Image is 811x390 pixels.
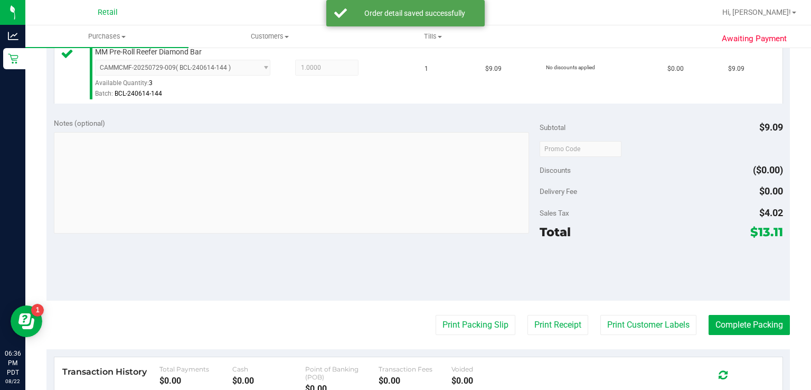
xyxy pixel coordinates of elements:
[379,376,451,386] div: $0.00
[527,315,588,335] button: Print Receipt
[188,25,352,48] a: Customers
[709,315,790,335] button: Complete Packing
[722,8,791,16] span: Hi, [PERSON_NAME]!
[232,376,305,386] div: $0.00
[351,25,514,48] a: Tills
[232,365,305,373] div: Cash
[436,315,515,335] button: Print Packing Slip
[728,64,744,74] span: $9.09
[5,377,21,385] p: 08/22
[722,33,787,45] span: Awaiting Payment
[95,76,279,96] div: Available Quantity:
[759,185,783,197] span: $0.00
[540,187,577,196] span: Delivery Fee
[8,53,18,64] inline-svg: Retail
[600,315,696,335] button: Print Customer Labels
[353,8,477,18] div: Order detail saved successfully
[540,161,571,180] span: Discounts
[25,32,188,41] span: Purchases
[31,304,44,317] iframe: Resource center unread badge
[546,64,595,70] span: No discounts applied
[5,349,21,377] p: 06:36 PM PDT
[189,32,351,41] span: Customers
[540,225,571,239] span: Total
[95,47,202,57] span: MM Pre-Roll Reefer Diamond Bar
[753,164,783,175] span: ($0.00)
[352,32,514,41] span: Tills
[540,123,565,132] span: Subtotal
[451,365,524,373] div: Voided
[8,31,18,41] inline-svg: Analytics
[54,119,105,127] span: Notes (optional)
[379,365,451,373] div: Transaction Fees
[305,365,378,381] div: Point of Banking (POB)
[115,90,162,97] span: BCL-240614-144
[95,90,113,97] span: Batch:
[667,64,684,74] span: $0.00
[451,376,524,386] div: $0.00
[540,141,621,157] input: Promo Code
[759,122,783,133] span: $9.09
[759,207,783,218] span: $4.02
[149,79,153,87] span: 3
[425,64,428,74] span: 1
[159,376,232,386] div: $0.00
[98,8,118,17] span: Retail
[159,365,232,373] div: Total Payments
[11,305,42,337] iframe: Resource center
[25,25,188,48] a: Purchases
[485,64,502,74] span: $9.09
[540,209,569,217] span: Sales Tax
[750,225,783,239] span: $13.11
